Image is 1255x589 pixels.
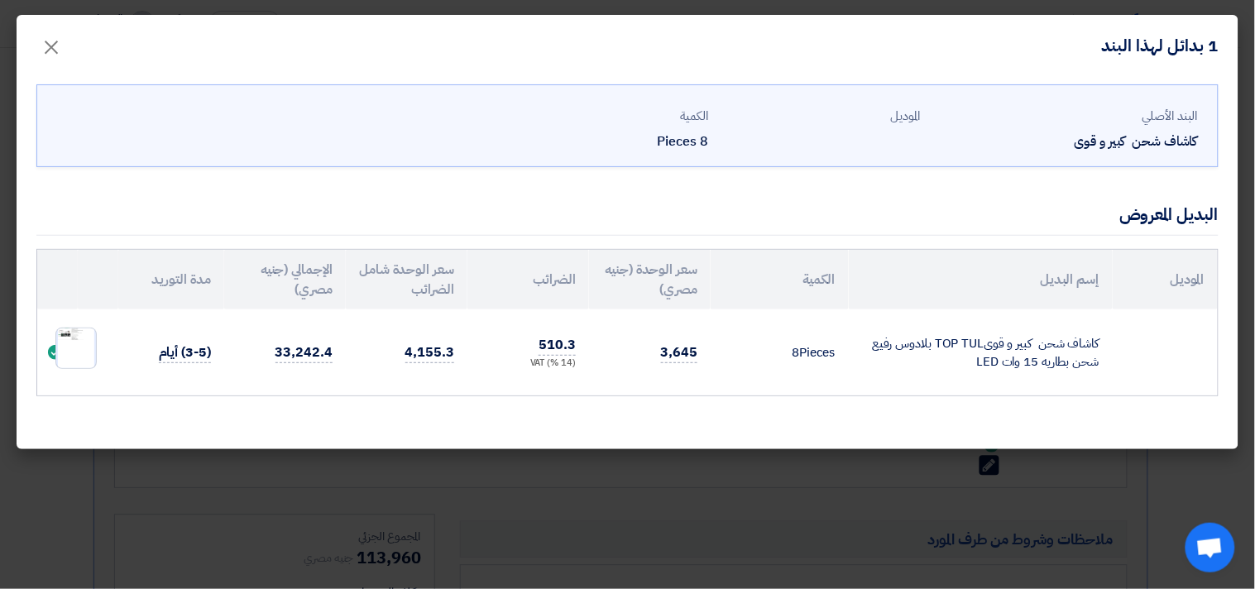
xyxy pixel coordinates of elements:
span: 3,645 [661,342,698,363]
button: Close [28,26,74,60]
th: سعر الوحدة (جنيه مصري) [589,250,711,309]
th: سعر الوحدة شامل الضرائب [346,250,467,309]
th: الكمية [711,250,849,309]
div: Open chat [1186,523,1235,572]
h4: 1 بدائل لهذا البند [1102,35,1219,56]
div: (14 %) VAT [481,357,576,371]
div: كاشاف شحن كبير و قوى [933,132,1198,151]
div: 8 Pieces [510,132,708,151]
div: الموديل [721,107,920,126]
span: 4,155.3 [405,342,454,363]
td: Pieces [711,309,849,395]
span: 33,242.4 [275,342,333,363]
td: كاشاف شحن كبير و قوىTOP TUL بلادوس رفيع شحن بطاريه 15 وات LED [849,309,1113,395]
div: الكمية [510,107,708,126]
div: البند الأصلي [933,107,1198,126]
th: مدة التوريد [118,250,223,309]
span: 8 [792,343,799,362]
span: × [41,22,61,71]
th: إسم البديل [849,250,1113,309]
th: الضرائب [467,250,589,309]
div: البديل المعروض [1119,202,1219,227]
th: الإجمالي (جنيه مصري) [224,250,346,309]
th: الموديل [1113,250,1218,309]
span: (3-5) أيام [159,342,211,363]
span: 510.3 [539,335,576,356]
img: _TOP_TUL_1758124813511.jpg [56,319,96,378]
